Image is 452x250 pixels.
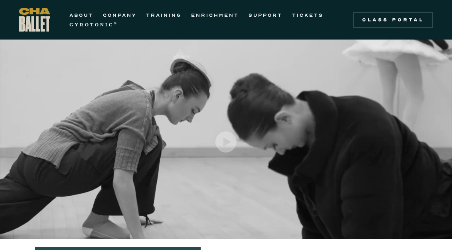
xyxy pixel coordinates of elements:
a: GYROTONIC® [69,20,118,30]
a: Class Portal [353,12,433,28]
a: ABOUT [69,10,93,20]
a: SUPPORT [249,10,282,20]
a: TRAINING [146,10,182,20]
a: ENRICHMENT [191,10,239,20]
a: COMPANY [103,10,136,20]
a: home [19,8,50,32]
strong: GYROTONIC [69,22,114,28]
a: TICKETS [292,10,324,20]
sup: ® [114,21,118,25]
div: Class Portal [358,17,428,23]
